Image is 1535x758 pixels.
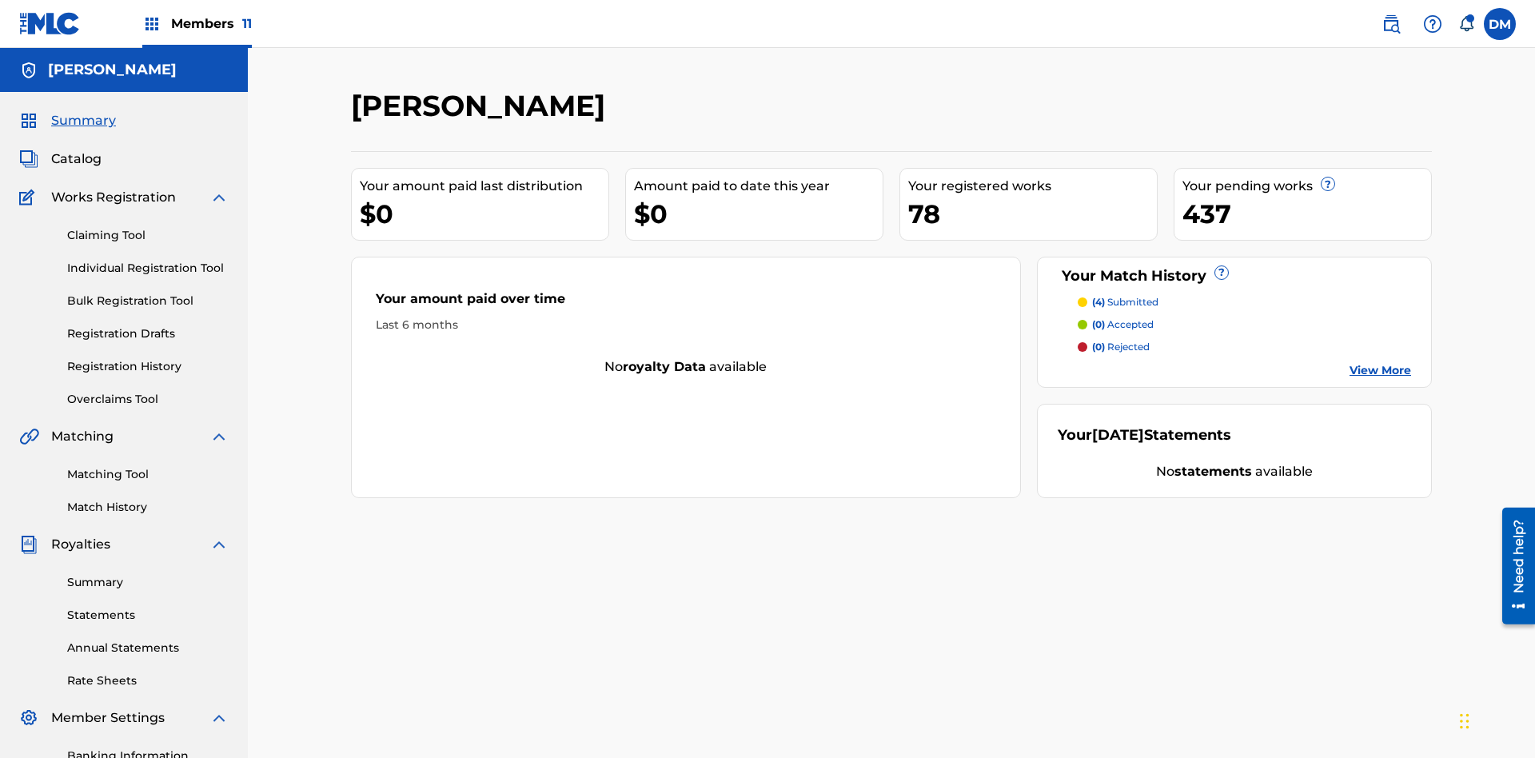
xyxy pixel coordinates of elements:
[1092,340,1150,354] p: rejected
[1458,16,1474,32] div: Notifications
[1322,178,1334,190] span: ?
[1174,464,1252,479] strong: statements
[1078,340,1412,354] a: (0) rejected
[67,227,229,244] a: Claiming Tool
[51,188,176,207] span: Works Registration
[67,607,229,624] a: Statements
[376,289,996,317] div: Your amount paid over time
[1417,8,1449,40] div: Help
[67,358,229,375] a: Registration History
[209,535,229,554] img: expand
[67,293,229,309] a: Bulk Registration Tool
[209,708,229,728] img: expand
[1078,295,1412,309] a: (4) submitted
[19,150,38,169] img: Catalog
[1215,266,1228,279] span: ?
[51,427,114,446] span: Matching
[19,535,38,554] img: Royalties
[19,188,40,207] img: Works Registration
[1455,681,1535,758] iframe: Chat Widget
[1092,295,1158,309] p: submitted
[1490,501,1535,632] iframe: Resource Center
[1058,425,1231,446] div: Your Statements
[1460,697,1469,745] div: Drag
[142,14,161,34] img: Top Rightsholders
[19,708,38,728] img: Member Settings
[1092,426,1144,444] span: [DATE]
[1484,8,1516,40] div: User Menu
[1058,462,1412,481] div: No available
[376,317,996,333] div: Last 6 months
[19,111,116,130] a: SummarySummary
[67,325,229,342] a: Registration Drafts
[634,196,883,232] div: $0
[1350,362,1411,379] a: View More
[1092,317,1154,332] p: accepted
[48,61,177,79] h5: RONALD MCTESTERSON
[67,260,229,277] a: Individual Registration Tool
[623,359,706,374] strong: royalty data
[209,188,229,207] img: expand
[1182,177,1431,196] div: Your pending works
[171,14,252,33] span: Members
[242,16,252,31] span: 11
[1423,14,1442,34] img: help
[908,177,1157,196] div: Your registered works
[360,177,608,196] div: Your amount paid last distribution
[360,196,608,232] div: $0
[19,12,81,35] img: MLC Logo
[67,391,229,408] a: Overclaims Tool
[67,574,229,591] a: Summary
[634,177,883,196] div: Amount paid to date this year
[51,150,102,169] span: Catalog
[209,427,229,446] img: expand
[1182,196,1431,232] div: 437
[67,672,229,689] a: Rate Sheets
[351,88,613,124] h2: [PERSON_NAME]
[51,708,165,728] span: Member Settings
[51,111,116,130] span: Summary
[51,535,110,554] span: Royalties
[1092,296,1105,308] span: (4)
[67,499,229,516] a: Match History
[67,466,229,483] a: Matching Tool
[19,111,38,130] img: Summary
[1375,8,1407,40] a: Public Search
[67,640,229,656] a: Annual Statements
[19,61,38,80] img: Accounts
[352,357,1020,377] div: No available
[1092,341,1105,353] span: (0)
[1078,317,1412,332] a: (0) accepted
[1381,14,1401,34] img: search
[19,427,39,446] img: Matching
[908,196,1157,232] div: 78
[19,150,102,169] a: CatalogCatalog
[1092,318,1105,330] span: (0)
[1058,265,1412,287] div: Your Match History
